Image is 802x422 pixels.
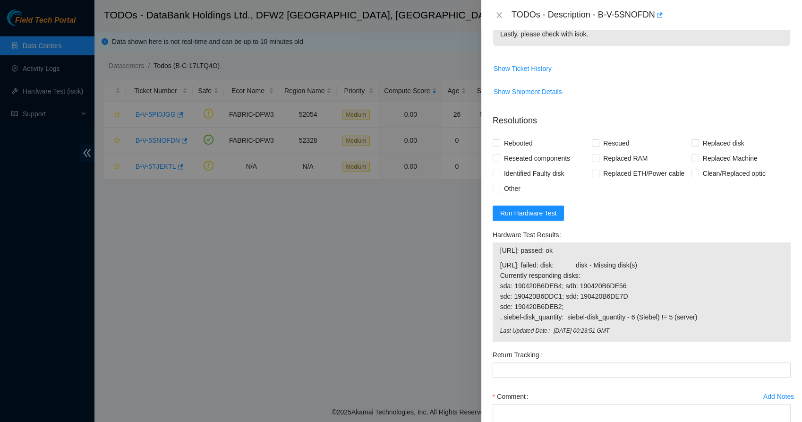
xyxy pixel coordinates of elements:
span: Replaced RAM [599,151,651,166]
button: Close [493,11,506,20]
span: Rescued [599,136,633,151]
span: Show Shipment Details [494,86,562,97]
input: Return Tracking [493,362,791,378]
span: Other [500,181,524,196]
span: [URL]: failed: disk: disk - Missing disk(s) Currently responding disks: sda: 190420B6DEB4; sdb: 1... [500,260,783,322]
button: Add Notes [763,389,794,404]
label: Return Tracking [493,347,546,362]
div: TODOs - Description - B-V-5SNOFDN [512,8,791,23]
span: Reseated components [500,151,574,166]
div: Add Notes [763,393,794,400]
span: Clean/Replaced optic [699,166,769,181]
span: [URL]: passed: ok [500,245,783,256]
button: Run Hardware Test [493,206,564,221]
span: Show Ticket History [494,63,552,74]
button: Show Shipment Details [493,84,563,99]
span: Replaced ETH/Power cable [599,166,688,181]
label: Comment [493,389,532,404]
span: Replaced Machine [699,151,761,166]
span: Run Hardware Test [500,208,557,218]
span: close [495,11,503,19]
span: Rebooted [500,136,537,151]
span: Identified Faulty disk [500,166,568,181]
p: Resolutions [493,107,791,127]
span: Replaced disk [699,136,748,151]
span: [DATE] 00:23:51 GMT [554,327,783,336]
button: Show Ticket History [493,61,552,76]
label: Hardware Test Results [493,227,565,242]
span: Last Updated Date [500,327,554,336]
